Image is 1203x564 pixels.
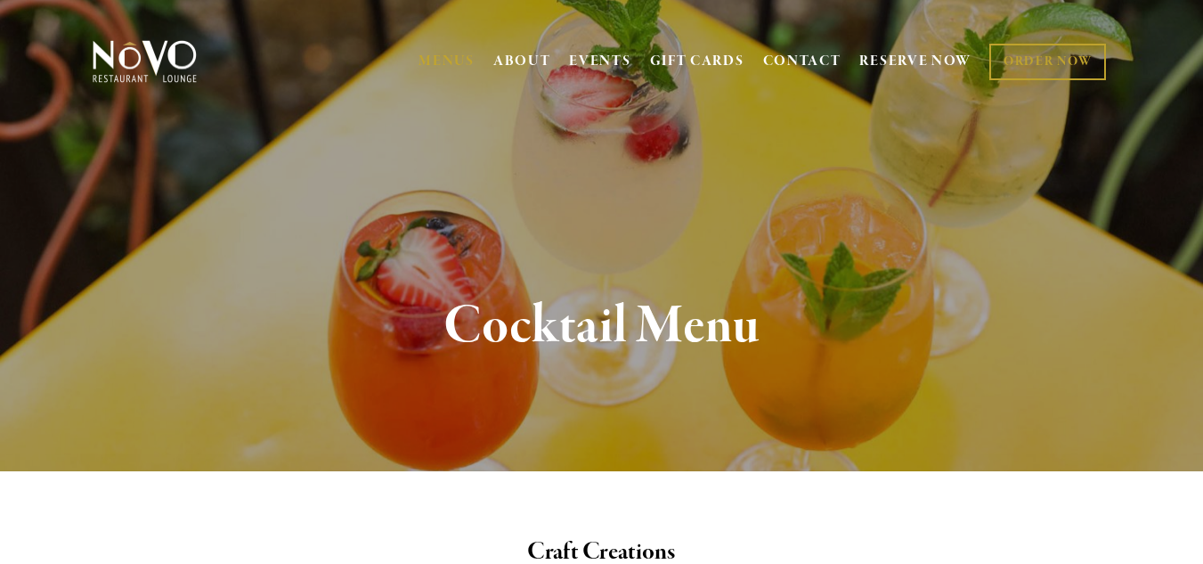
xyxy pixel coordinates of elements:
img: Novo Restaurant &amp; Lounge [89,39,200,84]
a: CONTACT [763,45,841,78]
a: MENUS [419,53,475,70]
a: ORDER NOW [989,44,1106,80]
h1: Cocktail Menu [120,298,1084,356]
a: ABOUT [493,53,551,70]
a: EVENTS [569,53,630,70]
a: RESERVE NOW [859,45,971,78]
a: GIFT CARDS [650,45,744,78]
